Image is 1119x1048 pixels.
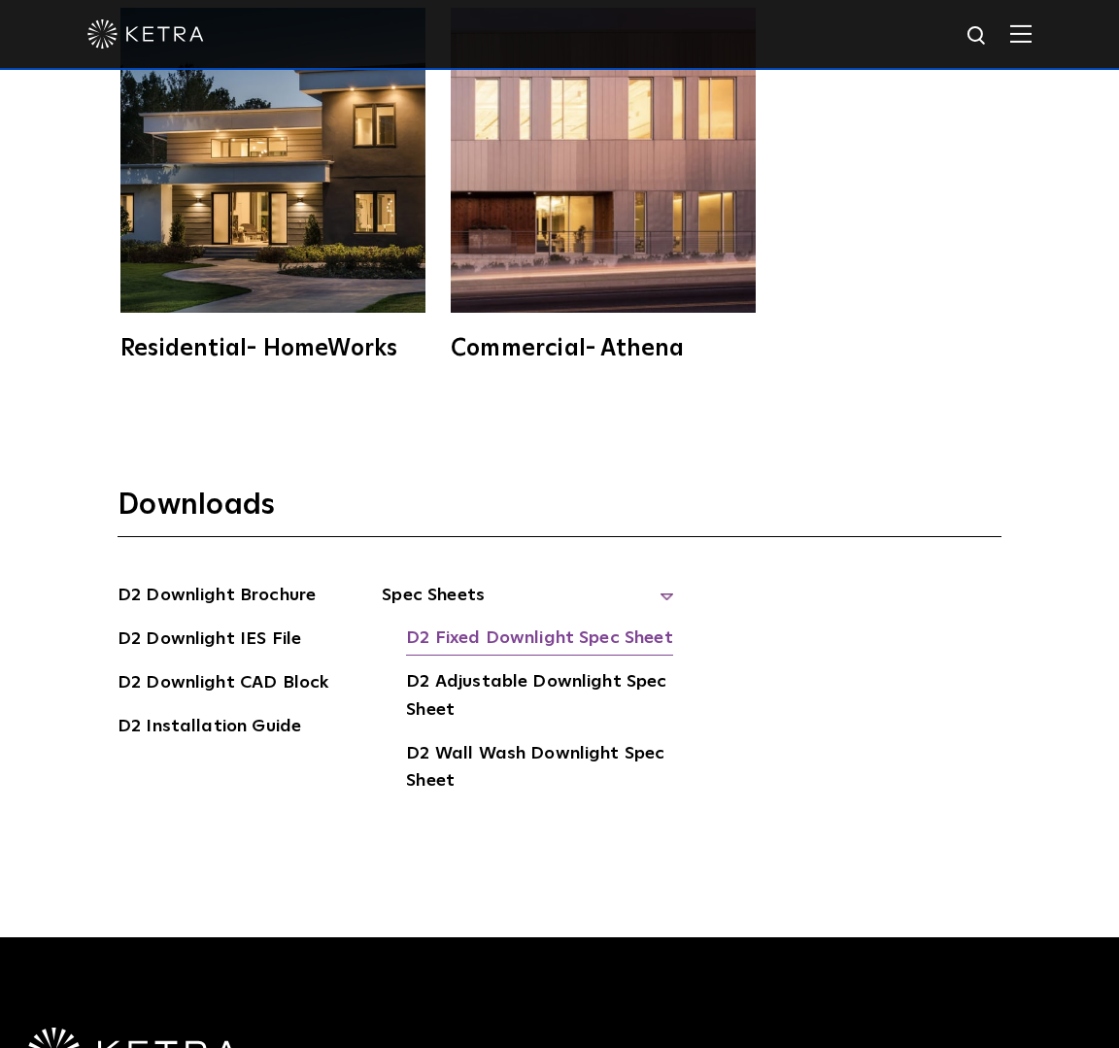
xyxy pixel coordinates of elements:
[406,740,673,799] a: D2 Wall Wash Downlight Spec Sheet
[451,337,756,360] div: Commercial- Athena
[966,24,990,49] img: search icon
[406,668,673,727] a: D2 Adjustable Downlight Spec Sheet
[451,8,756,313] img: athena-square
[87,19,204,49] img: ketra-logo-2019-white
[118,8,428,360] a: Residential- HomeWorks
[118,669,328,700] a: D2 Downlight CAD Block
[118,582,316,613] a: D2 Downlight Brochure
[406,625,672,656] a: D2 Fixed Downlight Spec Sheet
[120,8,425,313] img: homeworks_hero
[118,487,1001,537] h3: Downloads
[118,625,301,657] a: D2 Downlight IES File
[1010,24,1032,43] img: Hamburger%20Nav.svg
[448,8,759,360] a: Commercial- Athena
[120,337,425,360] div: Residential- HomeWorks
[118,713,301,744] a: D2 Installation Guide
[382,582,673,625] span: Spec Sheets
